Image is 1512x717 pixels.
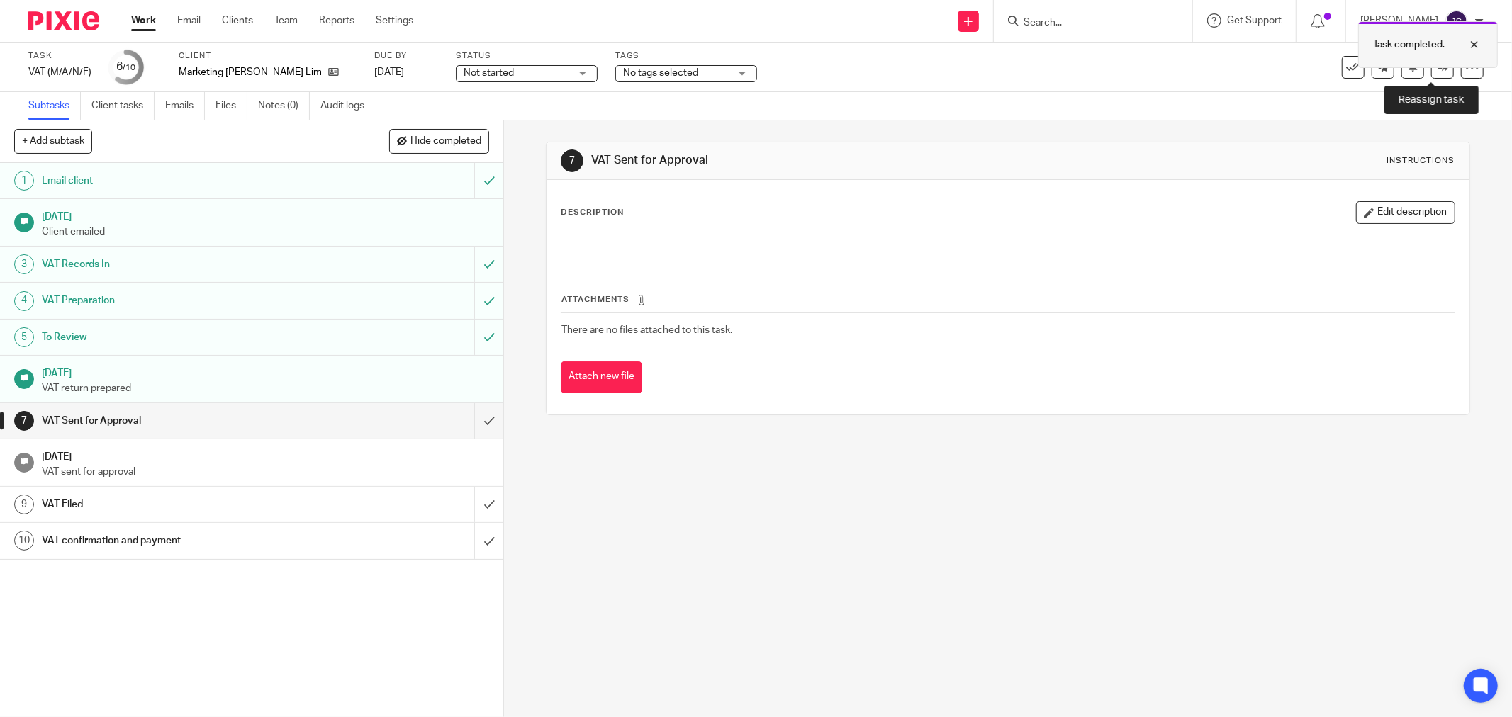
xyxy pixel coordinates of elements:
p: VAT return prepared [42,381,489,395]
div: 7 [561,149,583,172]
label: Task [28,50,91,62]
span: Not started [464,68,514,78]
a: Work [131,13,156,28]
h1: VAT Sent for Approval [591,153,1038,168]
p: VAT sent for approval [42,465,489,479]
label: Status [456,50,598,62]
a: Notes (0) [258,92,310,120]
label: Due by [374,50,438,62]
a: Files [215,92,247,120]
span: No tags selected [623,68,698,78]
h1: To Review [42,327,321,348]
h1: VAT Records In [42,254,321,275]
span: [DATE] [374,67,404,77]
h1: [DATE] [42,446,489,464]
div: 10 [14,531,34,551]
span: Hide completed [410,136,481,147]
h1: [DATE] [42,206,489,224]
button: Edit description [1356,201,1455,224]
h1: VAT Sent for Approval [42,410,321,431]
h1: Email client [42,170,321,191]
div: 4 [14,291,34,311]
button: Hide completed [389,129,489,153]
a: Clients [222,13,253,28]
button: + Add subtask [14,129,92,153]
a: Client tasks [91,92,155,120]
div: 7 [14,411,34,431]
a: Subtasks [28,92,81,120]
button: Attach new file [561,361,642,393]
div: VAT (M/A/N/F) [28,65,91,79]
img: svg%3E [1445,10,1468,33]
p: Client emailed [42,225,489,239]
label: Client [179,50,357,62]
a: Audit logs [320,92,375,120]
label: Tags [615,50,757,62]
a: Email [177,13,201,28]
p: Description [561,207,624,218]
h1: VAT Filed [42,494,321,515]
div: Instructions [1387,155,1455,166]
a: Reports [319,13,354,28]
a: Settings [376,13,413,28]
h1: VAT confirmation and payment [42,530,321,551]
p: Task completed. [1373,38,1445,52]
div: 6 [117,59,136,75]
h1: [DATE] [42,363,489,380]
p: Marketing [PERSON_NAME] Limited [179,65,321,79]
div: 9 [14,495,34,514]
div: 1 [14,171,34,191]
span: There are no files attached to this task. [561,325,732,335]
small: /10 [123,64,136,72]
a: Emails [165,92,205,120]
a: Team [274,13,298,28]
span: Attachments [561,295,629,303]
div: 5 [14,327,34,347]
h1: VAT Preparation [42,290,321,311]
div: 3 [14,254,34,274]
img: Pixie [28,11,99,30]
